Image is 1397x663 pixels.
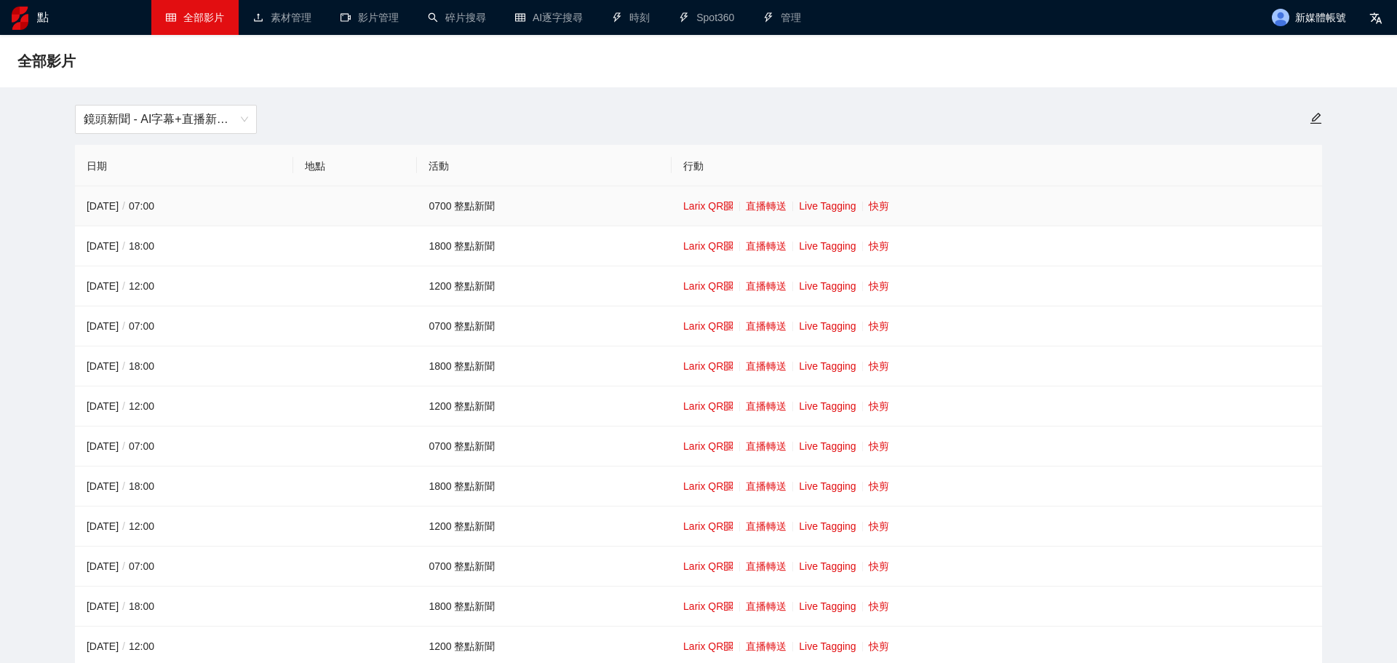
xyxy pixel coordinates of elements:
[723,601,733,611] span: qrcode
[417,266,672,306] td: 1200 整點新聞
[869,480,889,492] a: 快剪
[183,12,224,23] font: 全部影片
[869,360,889,372] a: 快剪
[75,547,293,587] td: [DATE] 07:00
[341,12,399,23] a: 攝影機影片管理
[723,241,733,251] span: qrcode
[746,400,787,412] a: 直播轉送
[166,12,176,23] span: 桌子
[75,587,293,627] td: [DATE] 18:00
[869,560,889,572] a: 快剪
[746,440,787,452] a: 直播轉送
[417,186,672,226] td: 0700 整點新聞
[17,53,76,69] font: 全部影片
[683,560,733,572] a: Larix QR
[869,400,889,412] a: 快剪
[723,441,733,451] span: qrcode
[17,49,76,73] span: 全部影片
[869,200,889,212] a: 快剪
[305,160,325,172] font: 地點
[683,400,733,412] a: Larix QR
[417,587,672,627] td: 1800 整點新聞
[799,600,856,612] a: Live Tagging
[75,467,293,507] td: [DATE] 18:00
[723,201,733,211] span: qrcode
[723,401,733,411] span: qrcode
[723,361,733,371] span: qrcode
[723,481,733,491] span: qrcode
[746,200,787,212] a: 直播轉送
[746,360,787,372] a: 直播轉送
[75,226,293,266] td: [DATE] 18:00
[87,160,107,172] font: 日期
[515,12,583,23] a: 桌子AI逐字搜尋
[417,467,672,507] td: 1800 整點新聞
[723,321,733,331] span: qrcode
[1295,12,1346,24] font: 新媒體帳號
[428,12,486,23] a: 搜尋碎片搜尋
[763,12,801,23] a: 霹靂管理
[75,426,293,467] td: [DATE] 07:00
[417,386,672,426] td: 1200 整點新聞
[869,640,889,652] a: 快剪
[683,440,733,452] a: Larix QR
[37,11,49,23] font: 點
[799,440,856,452] a: Live Tagging
[84,106,248,133] span: 鏡頭新聞 - AI字幕+直播新聞（2025-2027）
[683,240,733,252] a: Larix QR
[253,12,311,23] a: 上傳素材管理
[75,306,293,346] td: [DATE] 07:00
[869,600,889,612] a: 快剪
[723,561,733,571] span: qrcode
[75,186,293,226] td: [DATE] 07:00
[75,266,293,306] td: [DATE] 12:00
[683,360,733,372] a: Larix QR
[417,426,672,467] td: 0700 整點新聞
[869,240,889,252] a: 快剪
[799,280,856,292] a: Live Tagging
[12,7,28,30] img: 標識
[746,320,787,332] a: 直播轉送
[869,280,889,292] a: 快剪
[869,520,889,532] a: 快剪
[799,480,856,492] a: Live Tagging
[723,641,733,651] span: qrcode
[429,160,449,172] font: 活動
[683,600,733,612] a: Larix QR
[75,346,293,386] td: [DATE] 18:00
[119,400,129,412] span: /
[119,560,129,572] span: /
[119,320,129,332] span: /
[746,520,787,532] a: 直播轉送
[417,306,672,346] td: 0700 整點新聞
[417,226,672,266] td: 1800 整點新聞
[683,280,733,292] a: Larix QR
[683,160,704,172] font: 行動
[1310,112,1322,124] span: 編輯
[119,520,129,532] span: /
[746,640,787,652] a: 直播轉送
[683,480,733,492] a: Larix QR
[746,560,787,572] a: 直播轉送
[683,520,733,532] a: Larix QR
[799,560,856,572] a: Live Tagging
[119,360,129,372] span: /
[119,440,129,452] span: /
[119,600,129,612] span: /
[683,320,733,332] a: Larix QR
[75,507,293,547] td: [DATE] 12:00
[1272,9,1289,26] img: 頭像
[746,240,787,252] a: 直播轉送
[119,240,129,252] span: /
[869,440,889,452] a: 快剪
[799,360,856,372] a: Live Tagging
[799,200,856,212] a: Live Tagging
[612,12,650,23] a: 霹靂時刻
[723,281,733,291] span: qrcode
[799,520,856,532] a: Live Tagging
[119,200,129,212] span: /
[679,12,734,23] a: 霹靂Spot360
[869,320,889,332] a: 快剪
[417,547,672,587] td: 0700 整點新聞
[746,600,787,612] a: 直播轉送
